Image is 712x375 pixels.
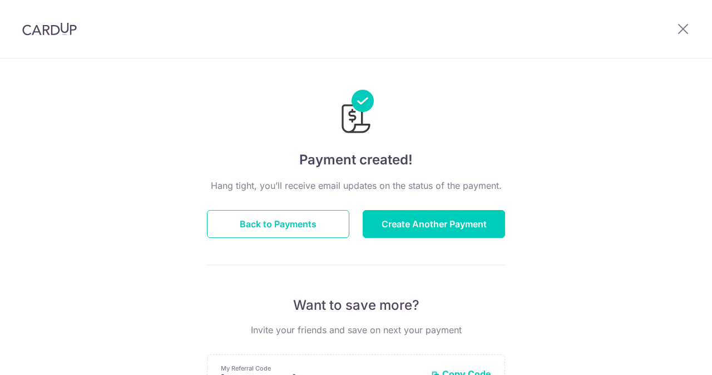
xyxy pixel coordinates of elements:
[207,323,505,337] p: Invite your friends and save on next your payment
[207,179,505,192] p: Hang tight, you’ll receive email updates on the status of the payment.
[641,342,701,369] iframe: Opens a widget where you can find more information
[221,364,422,373] p: My Referral Code
[207,210,349,238] button: Back to Payments
[207,150,505,170] h4: Payment created!
[207,296,505,314] p: Want to save more?
[338,90,374,137] img: Payments
[22,22,77,36] img: CardUp
[363,210,505,238] button: Create Another Payment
